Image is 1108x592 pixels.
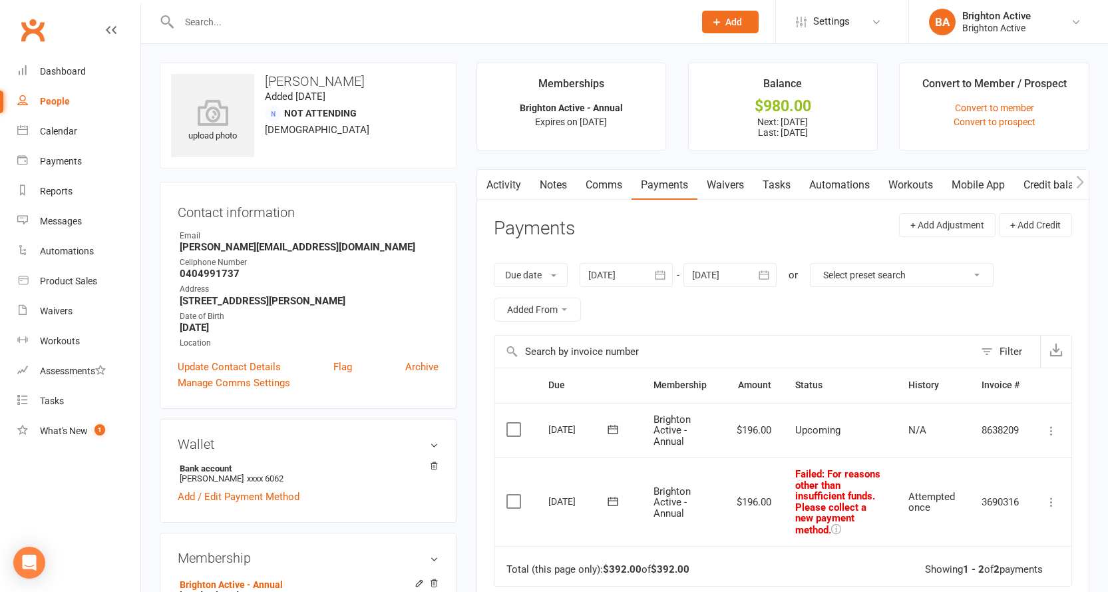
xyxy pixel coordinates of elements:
a: Messages [17,206,140,236]
th: Status [783,368,896,402]
span: Settings [813,7,850,37]
a: Payments [632,170,697,200]
button: + Add Adjustment [899,213,996,237]
a: What's New1 [17,416,140,446]
div: Open Intercom Messenger [13,547,45,579]
span: Not Attending [284,108,357,119]
div: Location [180,337,439,350]
td: 3690316 [970,457,1031,546]
span: Expires on [DATE] [535,117,607,127]
button: + Add Credit [999,213,1072,237]
a: Convert to prospect [954,117,1035,127]
strong: Bank account [180,463,432,473]
div: Automations [40,246,94,256]
a: Activity [477,170,530,200]
div: Calendar [40,126,77,137]
a: Brighton Active - Annual [180,579,283,590]
button: Due date [494,263,568,287]
a: Product Sales [17,266,140,296]
div: Product Sales [40,276,97,286]
div: What's New [40,426,88,436]
a: Convert to member [955,103,1034,113]
a: Reports [17,176,140,206]
div: Memberships [538,75,604,99]
a: Automations [17,236,140,266]
span: N/A [908,424,926,436]
div: Payments [40,156,82,166]
a: Manage Comms Settings [178,375,290,391]
h3: Membership [178,551,439,565]
strong: [STREET_ADDRESS][PERSON_NAME] [180,295,439,307]
span: Failed [795,468,880,536]
button: Filter [974,336,1040,368]
div: Tasks [40,396,64,406]
div: Brighton Active [962,10,1031,22]
span: Brighton Active - Annual [653,414,691,447]
strong: $392.00 [603,563,642,575]
a: Tasks [753,170,800,200]
button: Added From [494,298,581,322]
p: Next: [DATE] Last: [DATE] [701,117,866,138]
a: Payments [17,147,140,176]
span: 1 [94,424,105,436]
a: Assessments [17,356,140,386]
div: People [40,96,70,107]
div: [DATE] [548,491,610,511]
h3: Payments [494,218,575,239]
div: Workouts [40,336,80,346]
h3: Wallet [178,437,439,451]
div: Date of Birth [180,310,439,323]
a: Automations [800,170,879,200]
span: Upcoming [795,424,840,436]
span: xxxx 6062 [247,473,283,483]
td: $196.00 [725,403,783,458]
div: $980.00 [701,99,866,113]
strong: $392.00 [651,563,689,575]
a: Calendar [17,117,140,147]
li: [PERSON_NAME] [178,461,439,485]
th: Membership [642,368,725,402]
div: Address [180,283,439,296]
a: Credit balance [1014,170,1100,200]
input: Search by invoice number [494,336,974,368]
strong: [PERSON_NAME][EMAIL_ADDRESS][DOMAIN_NAME] [180,241,439,253]
a: Mobile App [942,170,1014,200]
div: Email [180,230,439,242]
a: Waivers [17,296,140,326]
button: Add [702,11,759,33]
div: Showing of payments [925,564,1043,575]
a: Archive [405,359,439,375]
span: [DEMOGRAPHIC_DATA] [265,124,369,136]
th: History [896,368,970,402]
div: Waivers [40,306,73,316]
strong: [DATE] [180,322,439,334]
div: Messages [40,216,82,226]
div: Convert to Member / Prospect [922,75,1067,99]
div: BA [929,9,956,35]
div: Assessments [40,366,106,376]
div: Filter [1000,344,1022,360]
a: Tasks [17,386,140,416]
th: Due [536,368,642,402]
a: Update Contact Details [178,359,281,375]
th: Invoice # [970,368,1031,402]
div: or [789,267,798,283]
a: Workouts [17,326,140,356]
div: Cellphone Number [180,256,439,269]
strong: 2 [994,563,1000,575]
strong: 0404991737 [180,268,439,280]
div: Dashboard [40,66,86,77]
div: upload photo [171,99,254,143]
a: Waivers [697,170,753,200]
a: People [17,87,140,117]
input: Search... [175,13,685,31]
td: 8638209 [970,403,1031,458]
th: Amount [725,368,783,402]
div: [DATE] [548,419,610,440]
span: Brighton Active - Annual [653,485,691,519]
a: Comms [576,170,632,200]
div: Total (this page only): of [506,564,689,575]
h3: [PERSON_NAME] [171,74,445,89]
div: Balance [763,75,802,99]
a: Flag [333,359,352,375]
